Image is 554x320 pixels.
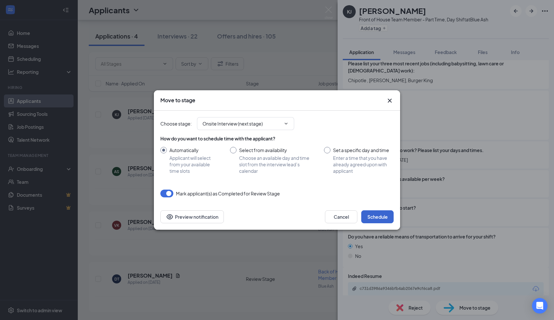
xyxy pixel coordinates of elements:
[386,97,394,105] button: Close
[160,97,195,104] h3: Move to stage
[160,210,224,223] button: Preview notificationEye
[386,97,394,105] svg: Cross
[160,120,192,127] span: Choose stage :
[532,298,548,314] div: Open Intercom Messenger
[160,135,394,142] div: How do you want to schedule time with the applicant?
[176,190,280,197] span: Mark applicant(s) as Completed for Review Stage
[283,121,289,126] svg: ChevronDown
[361,210,394,223] button: Schedule
[325,210,357,223] button: Cancel
[166,213,174,221] svg: Eye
